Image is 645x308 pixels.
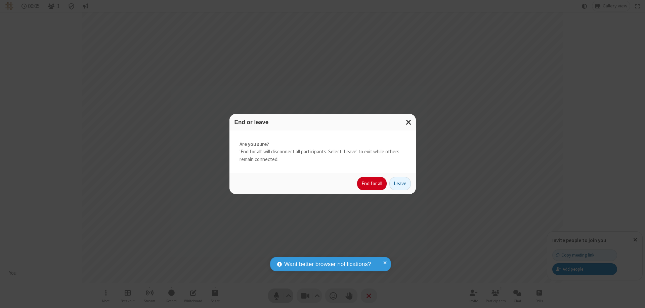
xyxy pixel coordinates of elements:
button: Leave [389,177,411,190]
button: Close modal [402,114,416,130]
button: End for all [357,177,387,190]
strong: Are you sure? [240,141,406,148]
span: Want better browser notifications? [284,260,371,269]
div: 'End for all' will disconnect all participants. Select 'Leave' to exit while others remain connec... [229,130,416,174]
h3: End or leave [234,119,411,125]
